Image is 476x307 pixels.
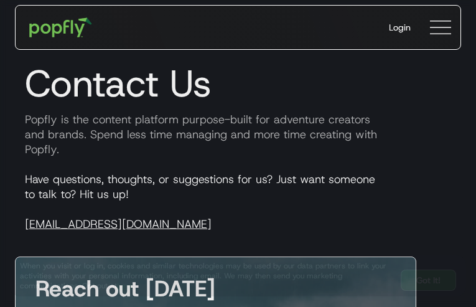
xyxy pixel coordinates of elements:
[117,281,133,291] a: here
[401,270,456,291] a: Got It!
[15,61,461,106] h1: Contact Us
[25,217,212,232] a: [EMAIL_ADDRESS][DOMAIN_NAME]
[379,11,421,44] a: Login
[21,9,101,46] a: home
[389,21,411,34] div: Login
[15,172,461,232] p: Have questions, thoughts, or suggestions for us? Just want someone to talk to? Hit us up!
[15,112,461,157] p: Popfly is the content platform purpose-built for adventure creators and brands. Spend less time m...
[20,261,391,291] div: When you visit or log in, cookies and similar technologies may be used by our data partners to li...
